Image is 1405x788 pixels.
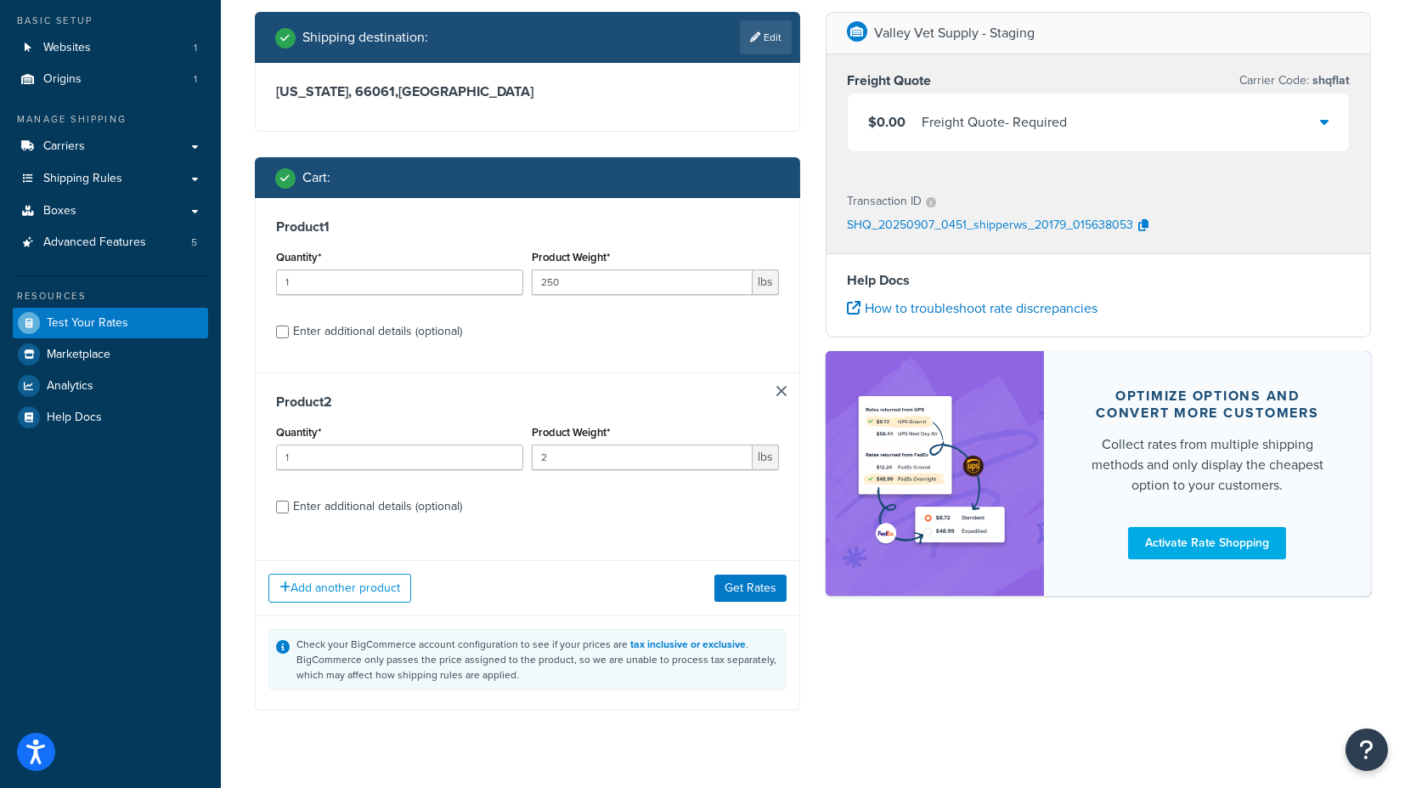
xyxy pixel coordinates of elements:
a: Origins1 [13,64,208,95]
a: Boxes [13,196,208,227]
span: Boxes [43,204,76,218]
span: Test Your Rates [47,316,128,331]
h2: Cart : [302,170,330,185]
h4: Help Docs [847,270,1350,291]
input: 0.0 [276,269,523,295]
a: Advanced Features5 [13,227,208,258]
span: Marketplace [47,348,110,362]
div: Enter additional details (optional) [293,320,462,343]
a: Edit [740,20,792,54]
img: feature-image-rateshop-7084cbbcb2e67ef1d54c2e976f0e592697130d5817b016cf7cc7e13314366067.png [851,377,1018,570]
a: Analytics [13,371,208,401]
label: Product Weight* [532,251,610,264]
span: Carriers [43,139,85,154]
p: Carrier Code: [1239,69,1350,93]
label: Quantity* [276,251,321,264]
a: How to troubleshoot rate discrepancies [847,298,1097,318]
span: 5 [191,235,197,250]
li: Origins [13,64,208,95]
span: 1 [194,41,197,55]
span: Advanced Features [43,235,146,250]
span: 1 [194,72,197,87]
a: Activate Rate Shopping [1128,527,1286,559]
div: Optimize options and convert more customers [1085,388,1330,422]
input: 0.00 [532,445,753,470]
div: Check your BigCommerce account configuration to see if your prices are . BigCommerce only passes ... [296,637,779,683]
div: Collect rates from multiple shipping methods and only display the cheapest option to your customers. [1085,434,1330,496]
span: Analytics [47,379,93,394]
a: Shipping Rules [13,163,208,195]
a: Test Your Rates [13,308,208,338]
a: Marketplace [13,339,208,370]
h2: Shipping destination : [302,30,428,45]
span: Shipping Rules [43,172,122,186]
h3: [US_STATE], 66061 , [GEOGRAPHIC_DATA] [276,83,779,100]
span: Origins [43,72,82,87]
button: Add another product [268,574,411,603]
li: Advanced Features [13,227,208,258]
li: Websites [13,32,208,64]
a: tax inclusive or exclusive [630,637,746,652]
div: Freight Quote - Required [922,111,1067,134]
span: Help Docs [47,411,102,425]
p: SHQ_20250907_0451_shipperws_20179_015638053 [847,213,1133,239]
input: Enter additional details (optional) [276,326,289,338]
h3: Freight Quote [847,72,931,89]
span: $0.00 [868,112,906,132]
p: Transaction ID [847,190,922,213]
a: Carriers [13,131,208,162]
span: shqflat [1309,71,1350,89]
h3: Product 1 [276,218,779,235]
button: Open Resource Center [1346,728,1388,771]
a: Websites1 [13,32,208,64]
div: Basic Setup [13,14,208,28]
a: Help Docs [13,402,208,433]
input: 0.0 [276,445,523,470]
div: Enter additional details (optional) [293,495,462,519]
span: lbs [753,269,779,295]
label: Product Weight* [532,426,610,439]
div: Resources [13,289,208,303]
p: Valley Vet Supply - Staging [874,21,1035,45]
label: Quantity* [276,426,321,439]
div: Manage Shipping [13,112,208,127]
input: Enter additional details (optional) [276,501,289,513]
span: lbs [753,445,779,470]
button: Get Rates [714,575,787,602]
input: 0.00 [532,269,753,295]
span: Websites [43,41,91,55]
h3: Product 2 [276,394,779,411]
a: Remove Item [776,386,787,396]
